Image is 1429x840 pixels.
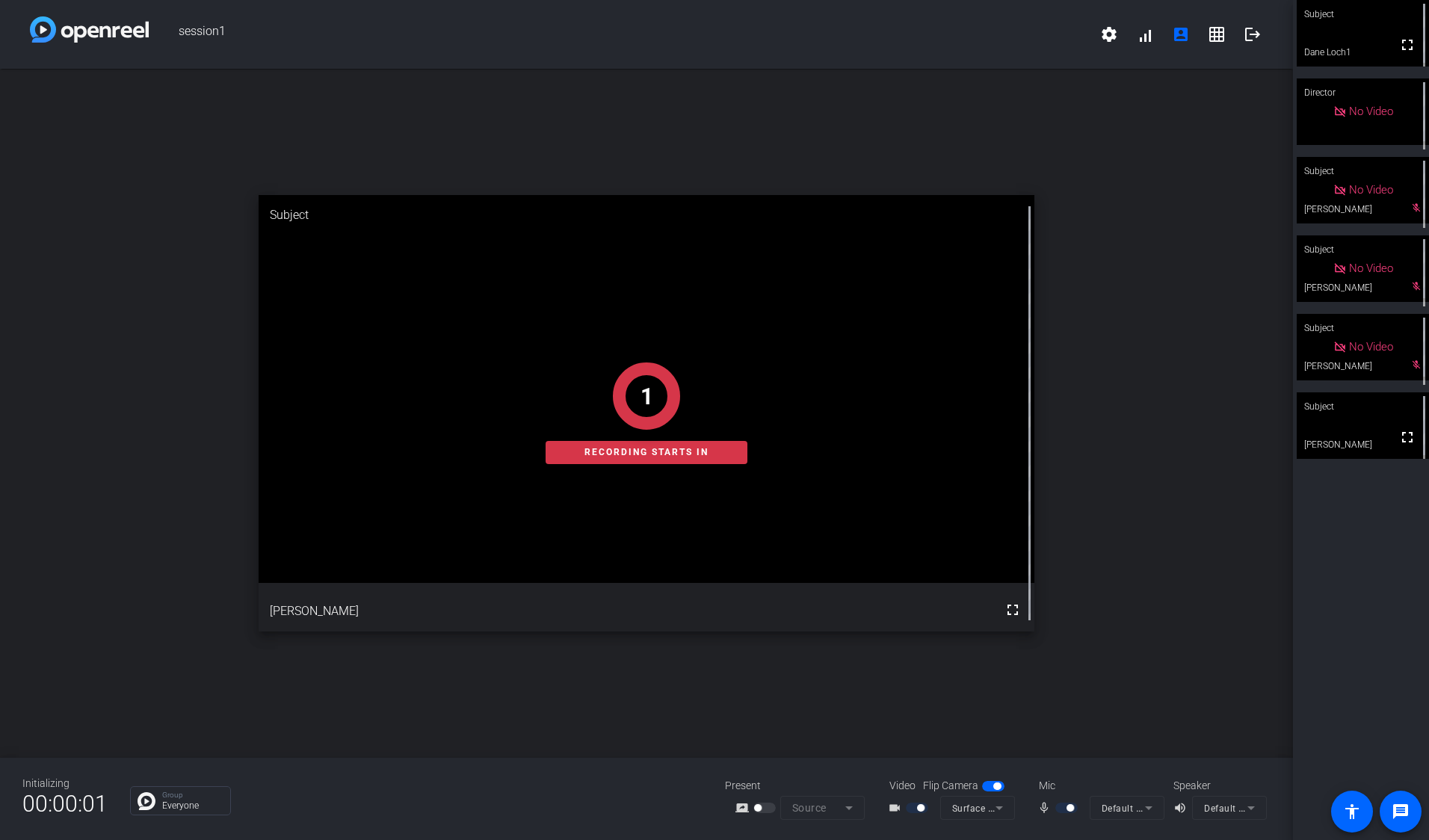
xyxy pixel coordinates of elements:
mat-icon: fullscreen [1398,36,1416,54]
div: Subject [1297,314,1429,342]
div: Present [725,778,874,794]
div: Subject [1297,235,1429,264]
div: Recording starts in [546,441,747,464]
div: Initializing [22,776,108,791]
div: Mic [1024,778,1173,794]
mat-icon: videocam_outline [888,799,906,817]
button: signal_cellular_alt [1127,16,1163,52]
mat-icon: message [1392,803,1410,821]
span: Video [889,778,916,794]
mat-icon: volume_up [1173,799,1191,817]
mat-icon: account_box [1172,25,1190,43]
img: white-gradient.svg [30,16,149,43]
span: No Video [1349,262,1393,275]
div: Speaker [1173,778,1263,794]
mat-icon: logout [1244,25,1262,43]
div: Director [1297,78,1429,107]
mat-icon: grid_on [1208,25,1226,43]
div: Subject [1297,157,1429,185]
mat-icon: accessibility [1343,803,1361,821]
span: Flip Camera [923,778,978,794]
span: No Video [1349,340,1393,353]
span: No Video [1349,105,1393,118]
div: 1 [641,380,653,413]
mat-icon: mic_none [1037,799,1055,817]
mat-icon: settings [1100,25,1118,43]
mat-icon: fullscreen [1398,428,1416,446]
div: Subject [1297,392,1429,421]
span: 00:00:01 [22,785,108,822]
span: session1 [149,16,1091,52]
p: Everyone [162,801,223,810]
mat-icon: screen_share_outline [735,799,753,817]
span: No Video [1349,183,1393,197]
img: Chat Icon [138,792,155,810]
div: Subject [259,195,1034,235]
p: Group [162,791,223,799]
